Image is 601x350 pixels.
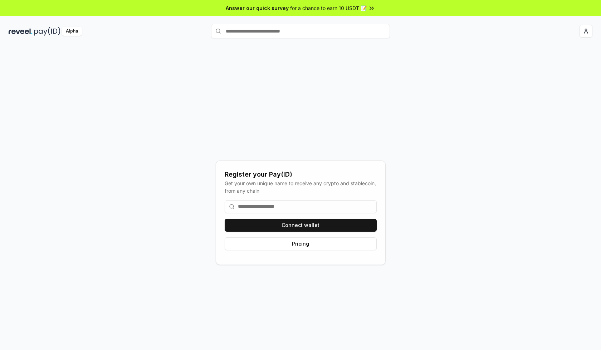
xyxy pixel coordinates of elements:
[225,179,377,194] div: Get your own unique name to receive any crypto and stablecoin, from any chain
[225,237,377,250] button: Pricing
[290,4,367,12] span: for a chance to earn 10 USDT 📝
[34,27,60,36] img: pay_id
[226,4,289,12] span: Answer our quick survey
[225,219,377,232] button: Connect wallet
[9,27,33,36] img: reveel_dark
[225,169,377,179] div: Register your Pay(ID)
[62,27,82,36] div: Alpha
